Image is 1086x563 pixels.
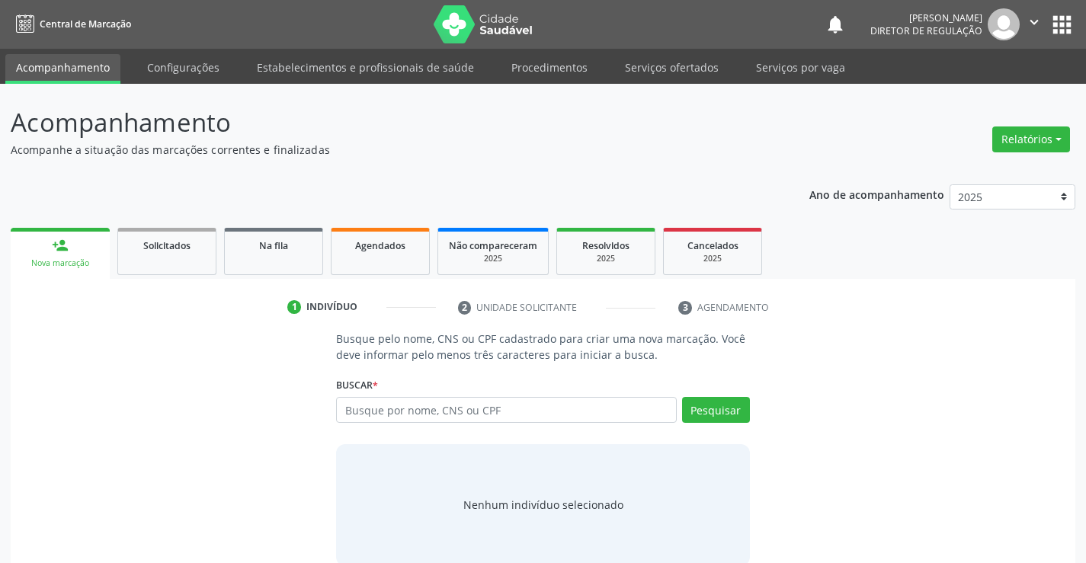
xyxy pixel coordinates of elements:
[259,239,288,252] span: Na fila
[40,18,131,30] span: Central de Marcação
[614,54,729,81] a: Serviços ofertados
[870,11,982,24] div: [PERSON_NAME]
[988,8,1020,40] img: img
[306,300,357,314] div: Indivíduo
[449,239,537,252] span: Não compareceram
[1026,14,1043,30] i: 
[1049,11,1075,38] button: apps
[687,239,738,252] span: Cancelados
[745,54,856,81] a: Serviços por vaga
[5,54,120,84] a: Acompanhamento
[336,331,749,363] p: Busque pelo nome, CNS ou CPF cadastrado para criar uma nova marcação. Você deve informar pelo men...
[682,397,750,423] button: Pesquisar
[336,397,676,423] input: Busque por nome, CNS ou CPF
[449,253,537,264] div: 2025
[11,142,756,158] p: Acompanhe a situação das marcações correntes e finalizadas
[992,126,1070,152] button: Relatórios
[143,239,191,252] span: Solicitados
[355,239,405,252] span: Agendados
[52,237,69,254] div: person_add
[336,373,378,397] label: Buscar
[501,54,598,81] a: Procedimentos
[287,300,301,314] div: 1
[1020,8,1049,40] button: 
[21,258,99,269] div: Nova marcação
[136,54,230,81] a: Configurações
[870,24,982,37] span: Diretor de regulação
[11,11,131,37] a: Central de Marcação
[11,104,756,142] p: Acompanhamento
[582,239,629,252] span: Resolvidos
[246,54,485,81] a: Estabelecimentos e profissionais de saúde
[809,184,944,203] p: Ano de acompanhamento
[674,253,751,264] div: 2025
[463,497,623,513] div: Nenhum indivíduo selecionado
[825,14,846,35] button: notifications
[568,253,644,264] div: 2025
